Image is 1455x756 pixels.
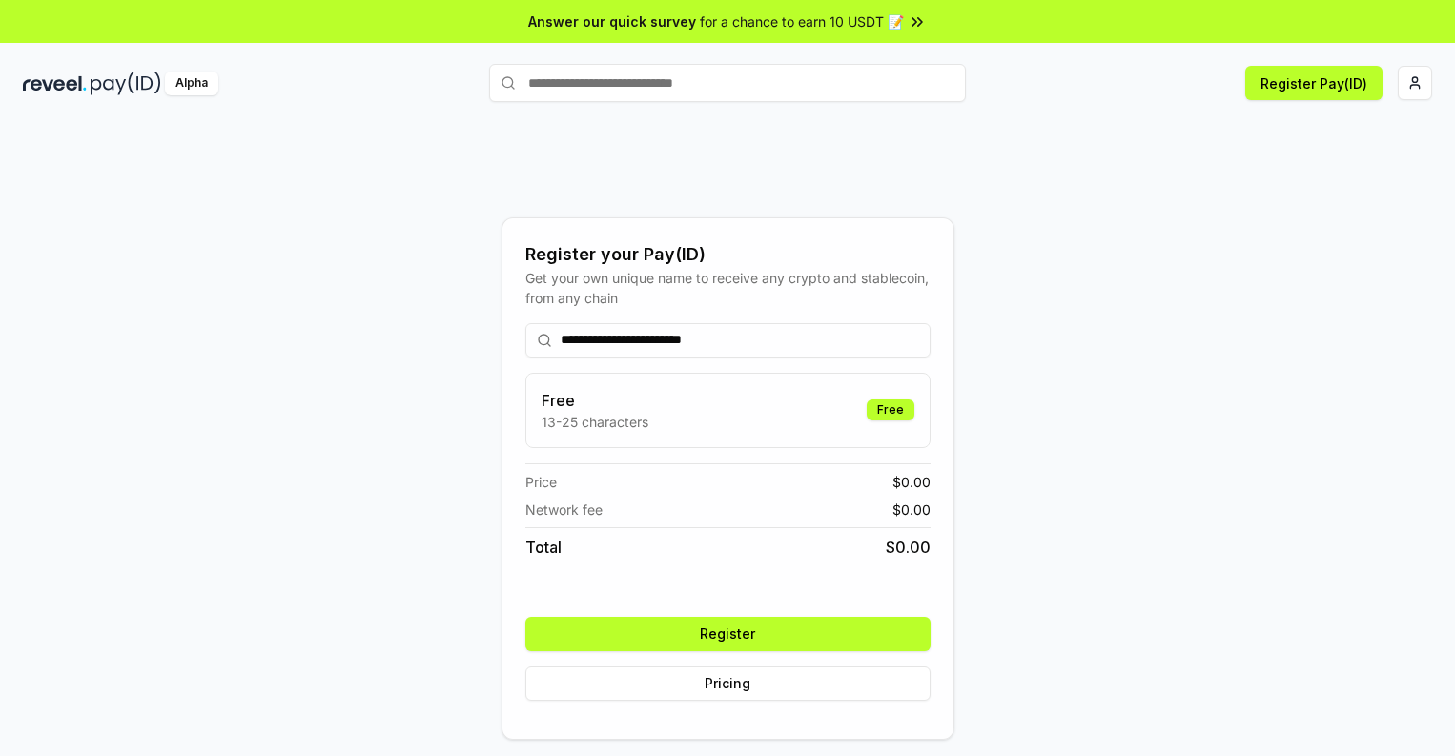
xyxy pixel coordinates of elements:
[867,399,914,420] div: Free
[525,241,931,268] div: Register your Pay(ID)
[892,500,931,520] span: $ 0.00
[892,472,931,492] span: $ 0.00
[525,500,603,520] span: Network fee
[525,666,931,701] button: Pricing
[165,72,218,95] div: Alpha
[528,11,696,31] span: Answer our quick survey
[91,72,161,95] img: pay_id
[542,389,648,412] h3: Free
[525,472,557,492] span: Price
[525,536,562,559] span: Total
[23,72,87,95] img: reveel_dark
[525,268,931,308] div: Get your own unique name to receive any crypto and stablecoin, from any chain
[525,617,931,651] button: Register
[542,412,648,432] p: 13-25 characters
[1245,66,1383,100] button: Register Pay(ID)
[700,11,904,31] span: for a chance to earn 10 USDT 📝
[886,536,931,559] span: $ 0.00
